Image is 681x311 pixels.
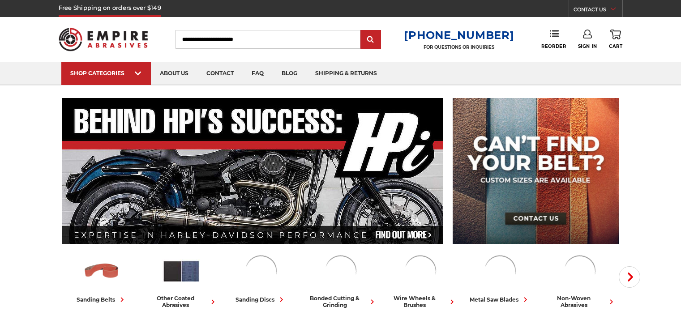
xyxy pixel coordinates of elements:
img: Other Coated Abrasives [162,252,201,290]
a: metal saw blades [464,252,536,304]
p: FOR QUESTIONS OR INQUIRIES [404,44,514,50]
span: Reorder [541,43,566,49]
div: bonded cutting & grinding [304,295,377,308]
a: contact [197,62,243,85]
a: wire wheels & brushes [384,252,457,308]
img: Sanding Belts [82,252,121,290]
div: other coated abrasives [145,295,218,308]
a: sanding discs [225,252,297,304]
a: bonded cutting & grinding [304,252,377,308]
a: Cart [609,30,622,49]
div: non-woven abrasives [544,295,616,308]
a: faq [243,62,273,85]
img: promo banner for custom belts. [453,98,619,244]
img: Banner for an interview featuring Horsepower Inc who makes Harley performance upgrades featured o... [62,98,444,244]
a: non-woven abrasives [544,252,616,308]
a: CONTACT US [574,4,622,17]
a: shipping & returns [306,62,386,85]
img: Empire Abrasives [59,22,148,57]
span: Sign In [578,43,597,49]
button: Next [619,266,640,288]
a: other coated abrasives [145,252,218,308]
div: sanding belts [77,295,127,304]
div: SHOP CATEGORIES [70,70,142,77]
a: blog [273,62,306,85]
input: Submit [362,31,380,49]
span: Cart [609,43,622,49]
a: sanding belts [65,252,138,304]
div: wire wheels & brushes [384,295,457,308]
img: Sanding Discs [241,252,281,290]
div: metal saw blades [470,295,530,304]
a: [PHONE_NUMBER] [404,29,514,42]
div: sanding discs [236,295,286,304]
img: Bonded Cutting & Grinding [321,252,360,290]
img: Non-woven Abrasives [560,252,600,290]
img: Metal Saw Blades [480,252,520,290]
a: Reorder [541,30,566,49]
img: Wire Wheels & Brushes [401,252,440,290]
a: about us [151,62,197,85]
